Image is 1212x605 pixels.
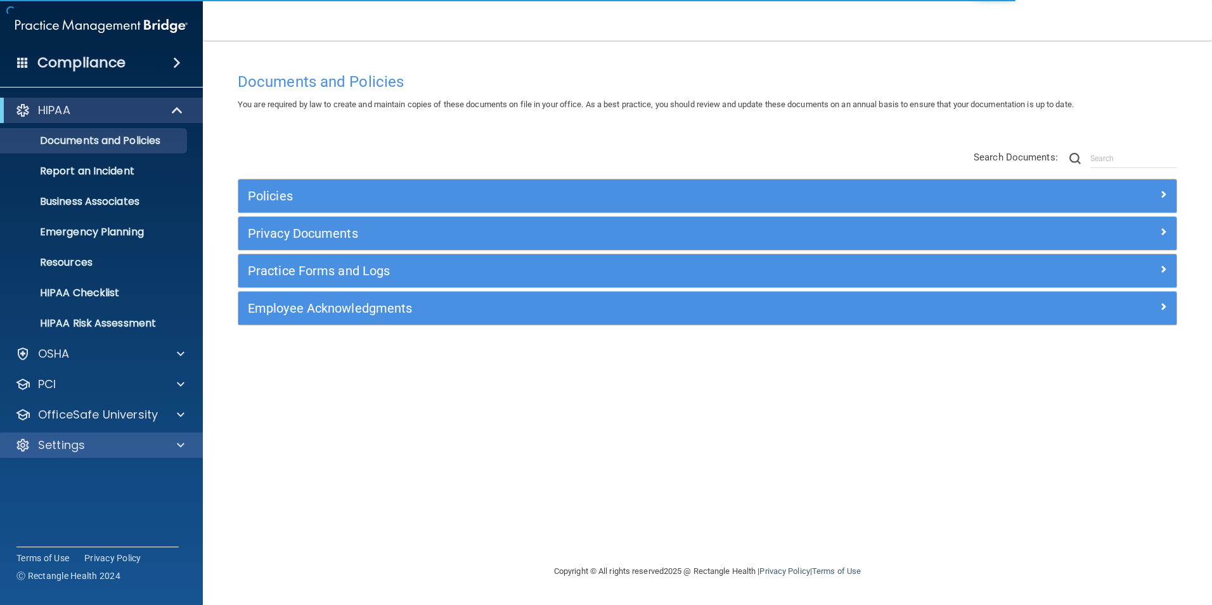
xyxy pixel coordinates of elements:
p: HIPAA [38,103,70,118]
p: Documents and Policies [8,134,181,147]
iframe: Drift Widget Chat Controller [993,515,1197,566]
a: Settings [15,438,184,453]
a: Terms of Use [16,552,69,564]
span: Ⓒ Rectangle Health 2024 [16,569,120,582]
img: ic-search.3b580494.png [1069,153,1081,164]
a: OSHA [15,346,184,361]
a: Privacy Documents [248,223,1167,244]
a: Employee Acknowledgments [248,298,1167,318]
a: Privacy Policy [759,566,809,576]
h5: Policies [248,189,932,203]
p: Emergency Planning [8,226,181,238]
p: HIPAA Checklist [8,287,181,299]
p: PCI [38,377,56,392]
a: Practice Forms and Logs [248,261,1167,281]
h5: Employee Acknowledgments [248,301,932,315]
h4: Documents and Policies [238,74,1177,90]
div: Copyright © All rights reserved 2025 @ Rectangle Health | | [476,551,939,592]
p: OSHA [38,346,70,361]
img: PMB logo [15,13,188,39]
a: PCI [15,377,184,392]
a: Privacy Policy [84,552,141,564]
a: OfficeSafe University [15,407,184,422]
p: Report an Incident [8,165,181,178]
h4: Compliance [37,54,126,72]
p: Business Associates [8,195,181,208]
p: HIPAA Risk Assessment [8,317,181,330]
h5: Privacy Documents [248,226,932,240]
a: HIPAA [15,103,184,118]
a: Terms of Use [812,566,861,576]
p: Settings [38,438,85,453]
h5: Practice Forms and Logs [248,264,932,278]
input: Search [1090,149,1177,168]
p: OfficeSafe University [38,407,158,422]
a: Policies [248,186,1167,206]
span: You are required by law to create and maintain copies of these documents on file in your office. ... [238,100,1074,109]
span: Search Documents: [974,152,1058,163]
p: Resources [8,256,181,269]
